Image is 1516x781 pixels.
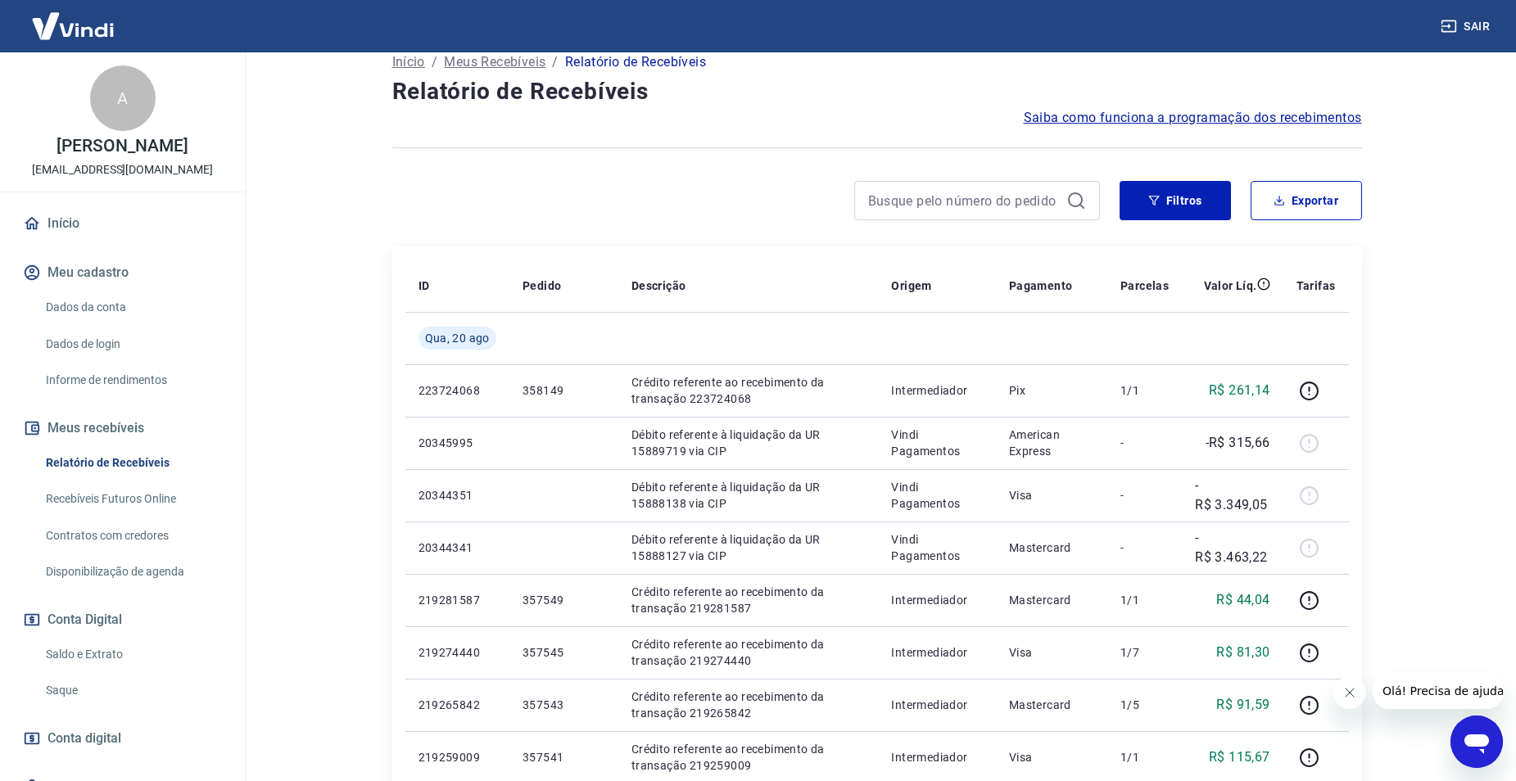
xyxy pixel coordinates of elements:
iframe: Mensagem da empresa [1373,673,1503,709]
p: Crédito referente ao recebimento da transação 219274440 [631,636,866,669]
p: 219274440 [419,644,496,661]
p: Intermediador [891,697,982,713]
p: / [432,52,437,72]
p: 20345995 [419,435,496,451]
a: Conta digital [20,720,225,756]
p: 1/7 [1120,644,1169,661]
p: - [1120,539,1169,556]
p: 20344341 [419,539,496,556]
p: 20344351 [419,487,496,503]
p: Visa [1009,644,1094,661]
p: 219259009 [419,749,496,765]
p: Pagamento [1009,278,1073,294]
button: Exportar [1251,181,1362,220]
p: 357541 [523,749,605,765]
a: Relatório de Recebíveis [39,446,225,480]
p: -R$ 3.349,05 [1195,476,1269,515]
a: Contratos com credores [39,519,225,553]
p: Crédito referente ao recebimento da transação 219259009 [631,741,866,774]
iframe: Fechar mensagem [1333,676,1366,709]
a: Disponibilização de agenda [39,555,225,589]
p: Visa [1009,487,1094,503]
p: Crédito referente ao recebimento da transação 219265842 [631,688,866,721]
p: ID [419,278,430,294]
button: Meus recebíveis [20,410,225,446]
h4: Relatório de Recebíveis [392,75,1362,108]
p: - [1120,487,1169,503]
img: Vindi [20,1,126,51]
div: A [90,65,156,131]
button: Conta Digital [20,602,225,638]
p: Intermediador [891,644,982,661]
p: Vindi Pagamentos [891,479,982,512]
p: R$ 44,04 [1216,590,1269,610]
p: [EMAIL_ADDRESS][DOMAIN_NAME] [32,161,213,178]
p: / [552,52,558,72]
p: [PERSON_NAME] [57,138,188,155]
p: Débito referente à liquidação da UR 15888138 via CIP [631,479,866,512]
p: Mastercard [1009,592,1094,608]
p: R$ 261,14 [1209,381,1270,400]
p: Mastercard [1009,539,1094,556]
p: Crédito referente ao recebimento da transação 219281587 [631,584,866,616]
p: 219265842 [419,697,496,713]
p: 219281587 [419,592,496,608]
p: Origem [891,278,931,294]
input: Busque pelo número do pedido [868,188,1060,213]
a: Dados da conta [39,291,225,324]
p: Intermediador [891,749,982,765]
p: Débito referente à liquidação da UR 15888127 via CIP [631,531,866,564]
span: Olá! Precisa de ajuda? [10,11,138,25]
p: Intermediador [891,592,982,608]
iframe: Botão para abrir a janela de mensagens [1450,716,1503,768]
p: Parcelas [1120,278,1169,294]
p: Vindi Pagamentos [891,427,982,459]
p: R$ 91,59 [1216,695,1269,715]
p: 357545 [523,644,605,661]
button: Meu cadastro [20,255,225,291]
button: Filtros [1120,181,1231,220]
a: Meus Recebíveis [444,52,545,72]
p: 1/5 [1120,697,1169,713]
p: Intermediador [891,382,982,399]
p: Valor Líq. [1204,278,1257,294]
a: Início [20,205,225,242]
p: Mastercard [1009,697,1094,713]
p: 1/1 [1120,592,1169,608]
p: Pix [1009,382,1094,399]
a: Saldo e Extrato [39,638,225,671]
p: 223724068 [419,382,496,399]
p: Pedido [523,278,561,294]
p: Visa [1009,749,1094,765]
p: Débito referente à liquidação da UR 15889719 via CIP [631,427,866,459]
a: Informe de rendimentos [39,363,225,397]
p: Descrição [631,278,686,294]
a: Início [392,52,425,72]
a: Saque [39,674,225,707]
p: Tarifas [1297,278,1336,294]
p: American Express [1009,427,1094,459]
p: 358149 [523,382,605,399]
p: 357543 [523,697,605,713]
p: - [1120,435,1169,451]
p: Vindi Pagamentos [891,531,982,564]
p: -R$ 3.463,22 [1195,528,1269,567]
a: Dados de login [39,327,225,361]
button: Sair [1437,11,1496,42]
span: Conta digital [48,727,121,750]
p: Relatório de Recebíveis [565,52,706,72]
p: -R$ 315,66 [1206,433,1270,453]
span: Qua, 20 ago [425,330,490,346]
p: Crédito referente ao recebimento da transação 223724068 [631,374,866,407]
a: Saiba como funciona a programação dos recebimentos [1024,108,1362,128]
p: R$ 115,67 [1209,747,1270,767]
p: R$ 81,30 [1216,643,1269,662]
p: 1/1 [1120,749,1169,765]
a: Recebíveis Futuros Online [39,482,225,516]
p: 1/1 [1120,382,1169,399]
p: 357549 [523,592,605,608]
